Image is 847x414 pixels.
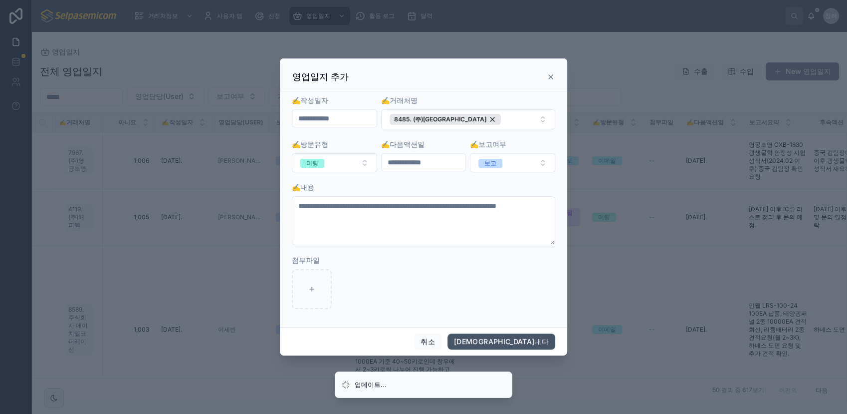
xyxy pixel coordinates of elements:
[292,140,328,148] span: ✍️방문유형
[470,153,555,172] button: 선택 버튼
[292,96,328,104] span: ✍️작성일자
[390,114,501,125] button: 6167 선택 취소
[292,153,377,172] button: 선택 버튼
[470,140,506,148] span: ✍️보고여부
[447,334,555,350] button: [DEMOGRAPHIC_DATA]내다
[414,334,441,350] button: 취소
[292,183,314,191] span: ✍️내용
[381,109,555,129] button: 선택 버튼
[381,96,418,104] span: ✍️거래처명
[306,159,318,168] div: 미팅
[292,256,320,264] span: 첨부파일
[484,159,496,168] div: 보고
[381,140,424,148] span: ✍️다음액션일
[355,380,387,390] div: 업데이트...
[394,115,486,123] span: 8485. (주)[GEOGRAPHIC_DATA]
[292,71,349,83] h3: 영업일지 추가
